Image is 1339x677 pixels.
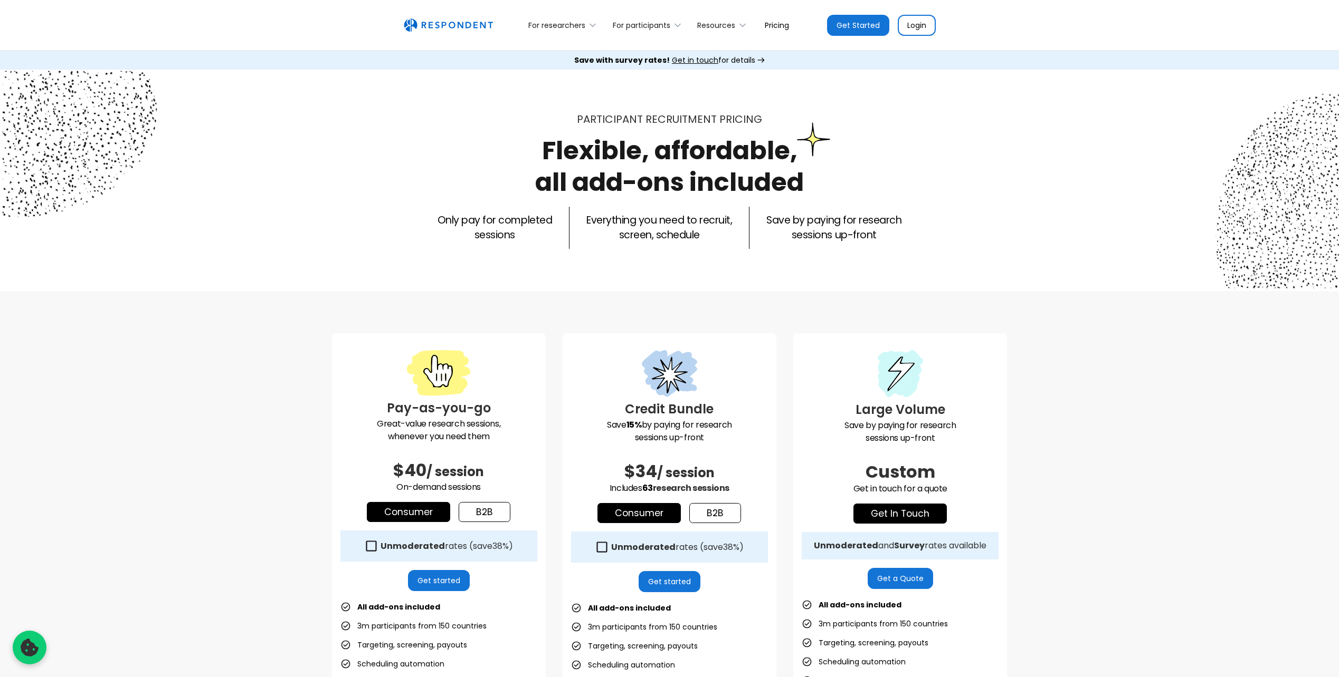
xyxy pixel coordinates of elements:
span: / session [657,464,715,481]
a: Login [898,15,936,36]
span: Participant recruitment [577,112,717,127]
p: Save by paying for research sessions up-front [766,213,901,243]
strong: All add-ons included [819,599,901,610]
div: For participants [613,20,670,31]
a: Get Started [827,15,889,36]
span: $40 [393,458,426,482]
a: b2b [459,502,510,522]
div: and rates available [814,540,986,551]
span: $34 [624,459,657,483]
img: Untitled UI logotext [404,18,493,32]
a: Consumer [597,503,681,523]
p: On-demand sessions [340,481,537,494]
span: / session [426,463,484,480]
li: Targeting, screening, payouts [802,635,928,650]
p: Everything you need to recruit, screen, schedule [586,213,732,243]
span: research sessions [653,482,729,494]
p: Only pay for completed sessions [438,213,552,243]
p: Get in touch for a quote [802,482,999,495]
div: For participants [606,13,691,37]
div: rates (save ) [611,542,744,553]
strong: 15% [626,419,642,431]
h1: Flexible, affordable, all add-ons included [535,133,804,200]
a: home [404,18,493,32]
li: Scheduling automation [571,657,675,672]
div: For researchers [528,20,585,31]
div: Resources [697,20,735,31]
a: Get started [408,570,470,591]
h3: Credit Bundle [571,400,768,419]
span: Custom [866,460,935,483]
li: 3m participants from 150 countries [802,616,948,631]
span: PRICING [719,112,762,127]
span: Get in touch [672,55,718,65]
li: 3m participants from 150 countries [571,620,717,634]
a: Consumer [367,502,450,522]
a: Get started [639,571,700,592]
a: get in touch [853,504,947,524]
strong: Survey [894,539,925,552]
li: Targeting, screening, payouts [340,637,467,652]
strong: Save with survey rates! [574,55,670,65]
strong: Unmoderated [814,539,878,552]
span: 38% [723,541,739,553]
div: for details [574,55,755,65]
h3: Pay-as-you-go [340,399,537,418]
li: Scheduling automation [802,654,906,669]
h3: Large Volume [802,400,999,419]
div: For researchers [523,13,606,37]
strong: All add-ons included [357,602,440,612]
p: Includes [571,482,768,495]
div: rates (save ) [381,541,513,552]
a: Pricing [756,13,797,37]
span: 63 [642,482,653,494]
p: Great-value research sessions, whenever you need them [340,418,537,443]
p: Save by paying for research sessions up-front [802,419,999,444]
a: b2b [689,503,741,523]
strong: All add-ons included [588,603,671,613]
li: Scheduling automation [340,656,444,671]
span: 38% [492,540,509,552]
li: 3m participants from 150 countries [340,618,487,633]
p: Save by paying for research sessions up-front [571,419,768,444]
li: Targeting, screening, payouts [571,639,698,653]
strong: Unmoderated [381,540,445,552]
a: Get a Quote [868,568,933,589]
div: Resources [691,13,756,37]
strong: Unmoderated [611,541,676,553]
